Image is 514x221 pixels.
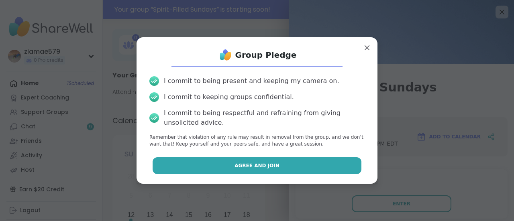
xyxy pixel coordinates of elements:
h1: Group Pledge [235,49,297,61]
div: I commit to keeping groups confidential. [164,92,294,102]
button: Agree and Join [153,157,362,174]
p: Remember that violation of any rule may result in removal from the group, and we don’t want that!... [149,134,365,148]
div: I commit to being present and keeping my camera on. [164,76,339,86]
span: Agree and Join [235,162,279,169]
div: I commit to being respectful and refraining from giving unsolicited advice. [164,108,365,128]
img: ShareWell Logo [218,47,234,63]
